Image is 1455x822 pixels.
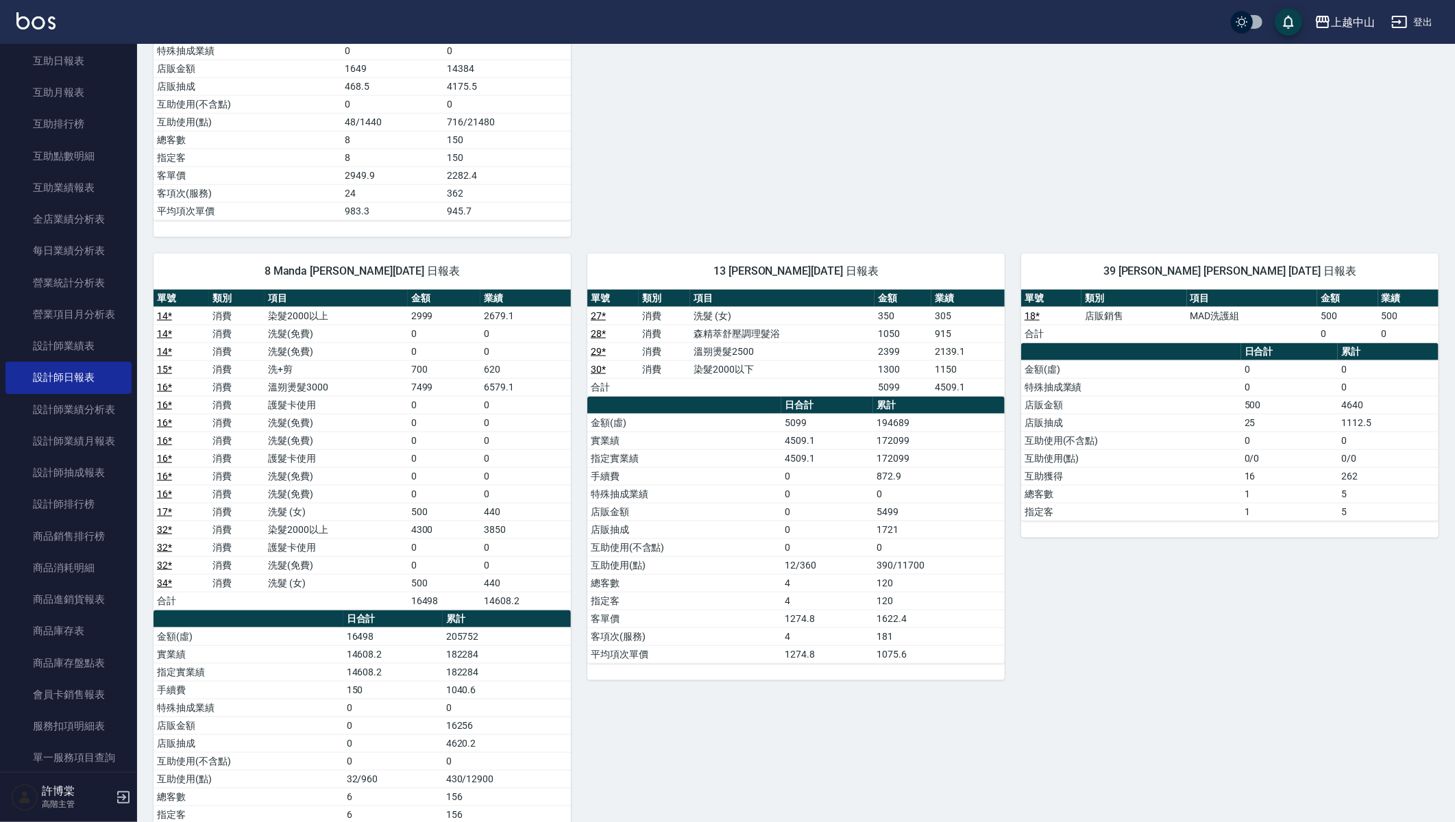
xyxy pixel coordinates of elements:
[408,414,480,432] td: 0
[480,307,571,325] td: 2679.1
[1241,378,1338,396] td: 0
[690,360,875,378] td: 染髮2000以下
[443,113,571,131] td: 716/21480
[690,290,875,308] th: 項目
[480,432,571,449] td: 0
[265,449,408,467] td: 護髮卡使用
[265,290,408,308] th: 項目
[209,307,265,325] td: 消費
[1021,485,1241,503] td: 總客數
[209,432,265,449] td: 消費
[5,615,132,647] a: 商品庫存表
[480,538,571,556] td: 0
[873,574,1005,592] td: 120
[209,503,265,521] td: 消費
[343,645,443,663] td: 14608.2
[342,42,444,60] td: 0
[408,592,480,610] td: 16498
[781,556,873,574] td: 12/360
[5,394,132,425] a: 設計師業績分析表
[154,42,342,60] td: 特殊抽成業績
[209,556,265,574] td: 消費
[209,290,265,308] th: 類別
[1021,290,1081,308] th: 單號
[873,538,1005,556] td: 0
[873,556,1005,574] td: 390/11700
[342,60,444,77] td: 1649
[443,610,571,628] th: 累計
[1241,343,1338,361] th: 日合計
[781,574,873,592] td: 4
[873,521,1005,538] td: 1721
[1338,414,1439,432] td: 1112.5
[342,113,444,131] td: 48/1440
[443,95,571,113] td: 0
[408,485,480,503] td: 0
[5,140,132,172] a: 互助點數明細
[408,378,480,396] td: 7499
[873,610,1005,627] td: 1622.4
[154,113,342,131] td: 互助使用(點)
[587,627,781,645] td: 客項次(服務)
[443,699,571,717] td: 0
[343,663,443,681] td: 14608.2
[265,521,408,538] td: 染髮2000以上
[209,485,265,503] td: 消費
[1021,343,1439,521] table: a dense table
[209,342,265,360] td: 消費
[408,556,480,574] td: 0
[443,717,571,734] td: 16256
[1317,325,1378,342] td: 0
[587,485,781,503] td: 特殊抽成業績
[170,264,554,278] span: 8 Manda [PERSON_NAME][DATE] 日報表
[639,307,690,325] td: 消費
[1021,290,1439,343] table: a dense table
[443,184,571,202] td: 362
[443,752,571,770] td: 0
[443,627,571,645] td: 205752
[408,538,480,556] td: 0
[1038,264,1422,278] span: 39 [PERSON_NAME] [PERSON_NAME] [DATE] 日報表
[875,290,931,308] th: 金額
[342,166,444,184] td: 2949.9
[154,681,343,699] td: 手續費
[154,202,342,220] td: 平均項次單價
[443,734,571,752] td: 4620.2
[408,467,480,485] td: 0
[443,131,571,149] td: 150
[408,503,480,521] td: 500
[873,645,1005,663] td: 1075.6
[1317,290,1378,308] th: 金額
[16,12,56,29] img: Logo
[342,184,444,202] td: 24
[587,503,781,521] td: 店販金額
[480,521,571,538] td: 3850
[343,699,443,717] td: 0
[443,788,571,806] td: 156
[5,267,132,299] a: 營業統計分析表
[343,770,443,788] td: 32/960
[639,325,690,342] td: 消費
[443,42,571,60] td: 0
[587,467,781,485] td: 手續費
[5,362,132,393] a: 設計師日報表
[1021,396,1241,414] td: 店販金額
[1338,467,1439,485] td: 262
[209,449,265,467] td: 消費
[209,325,265,342] td: 消費
[154,663,343,681] td: 指定實業績
[5,77,132,108] a: 互助月報表
[1021,414,1241,432] td: 店販抽成
[443,149,571,166] td: 150
[5,457,132,488] a: 設計師抽成報表
[931,290,1005,308] th: 業績
[408,449,480,467] td: 0
[480,290,571,308] th: 業績
[1338,360,1439,378] td: 0
[1241,503,1338,521] td: 1
[690,325,875,342] td: 森精萃舒壓調理髮浴
[5,584,132,615] a: 商品進銷貨報表
[1378,290,1439,308] th: 業績
[1338,449,1439,467] td: 0/0
[690,307,875,325] td: 洗髮 (女)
